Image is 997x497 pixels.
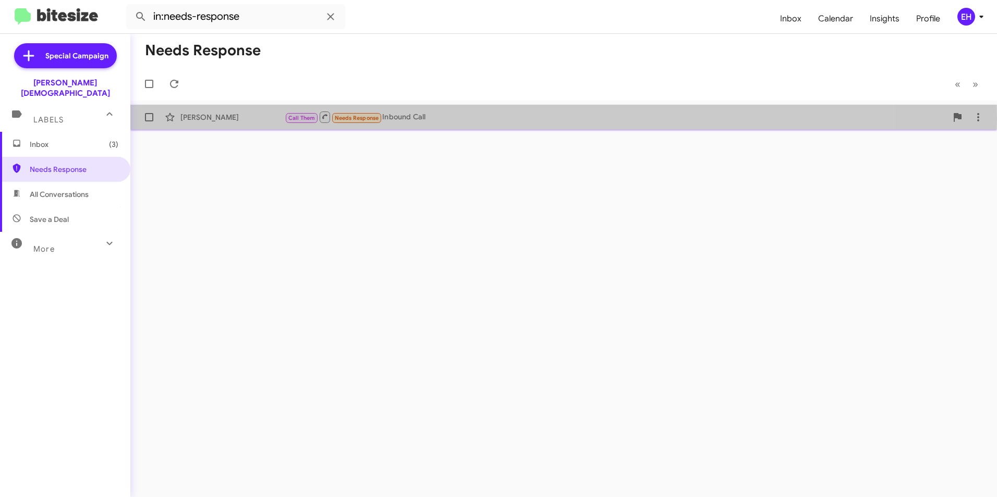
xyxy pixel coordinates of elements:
span: (3) [109,139,118,150]
span: More [33,244,55,254]
a: Special Campaign [14,43,117,68]
div: EH [957,8,975,26]
span: Labels [33,115,64,125]
span: Save a Deal [30,214,69,225]
a: Insights [861,4,908,34]
h1: Needs Response [145,42,261,59]
span: Inbox [30,139,118,150]
button: EH [949,8,986,26]
span: Call Them [288,115,315,121]
span: Needs Response [335,115,379,121]
span: « [955,78,960,91]
span: Needs Response [30,164,118,175]
span: » [972,78,978,91]
span: All Conversations [30,189,89,200]
button: Next [966,73,984,95]
span: Special Campaign [45,51,108,61]
input: Search [126,4,345,29]
a: Inbox [772,4,810,34]
a: Calendar [810,4,861,34]
a: Profile [908,4,949,34]
div: Inbound Call [285,110,947,123]
nav: Page navigation example [949,73,984,95]
div: [PERSON_NAME] [180,112,285,122]
button: Previous [949,73,967,95]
